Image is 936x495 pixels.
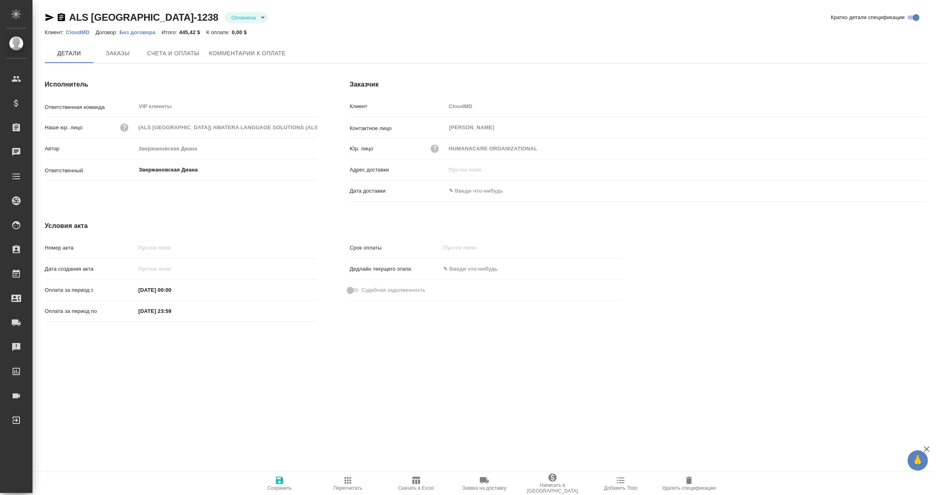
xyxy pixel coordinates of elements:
p: Оплата за период по [45,307,136,315]
p: CloudMD [66,29,95,35]
a: Без договора [119,28,162,35]
p: Срок оплаты [350,244,441,252]
p: Дедлайн текущего этапа [350,265,441,273]
button: Оплачена [229,14,258,21]
p: 445,42 $ [179,29,206,35]
input: ✎ Введи что-нибудь [446,185,517,197]
h4: Исполнитель [45,80,317,89]
button: 🙏 [908,450,928,471]
p: К оплате: [206,29,232,35]
div: Оплачена [225,12,268,23]
input: Пустое поле [440,242,511,254]
input: Пустое поле [136,263,207,275]
span: Комментарии к оплате [209,48,286,59]
button: Скопировать ссылку для ЯМессенджера [45,13,54,22]
span: Счета и оплаты [147,48,199,59]
button: Скопировать ссылку [56,13,66,22]
h4: Условия акта [45,221,622,231]
p: Ответственная команда [45,103,136,111]
h4: Заказчик [350,80,927,89]
input: Пустое поле [136,242,317,254]
a: ALS [GEOGRAPHIC_DATA]-1238 [69,12,218,23]
input: Пустое поле [136,122,317,133]
p: Номер акта [45,244,136,252]
p: Дата создания акта [45,265,136,273]
p: Адрес доставки [350,166,446,174]
span: 🙏 [911,452,925,469]
input: Пустое поле [446,143,927,154]
span: Кратко детали спецификации [831,13,905,22]
p: 0,00 $ [232,29,253,35]
input: Пустое поле [136,143,317,154]
p: Автор [45,145,136,153]
span: Судебная задолженность [362,286,425,294]
input: ✎ Введи что-нибудь [440,263,511,275]
input: Пустое поле [446,100,927,112]
input: Пустое поле [446,164,927,176]
p: Наше юр. лицо [45,124,82,132]
p: Клиент: [45,29,66,35]
p: Контактное лицо [350,124,446,132]
p: Оплата за период с [45,286,136,294]
p: Договор: [95,29,119,35]
p: Без договора [119,29,162,35]
button: Open [313,169,314,171]
p: Юр. лицо [350,145,373,153]
a: CloudMD [66,28,95,35]
p: Клиент [350,102,446,111]
p: Итого: [162,29,179,35]
p: Дата доставки [350,187,446,195]
span: Детали [50,48,89,59]
span: Заказы [98,48,137,59]
p: Ответственный [45,167,136,175]
input: ✎ Введи что-нибудь [136,305,207,317]
input: ✎ Введи что-нибудь [136,284,207,296]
